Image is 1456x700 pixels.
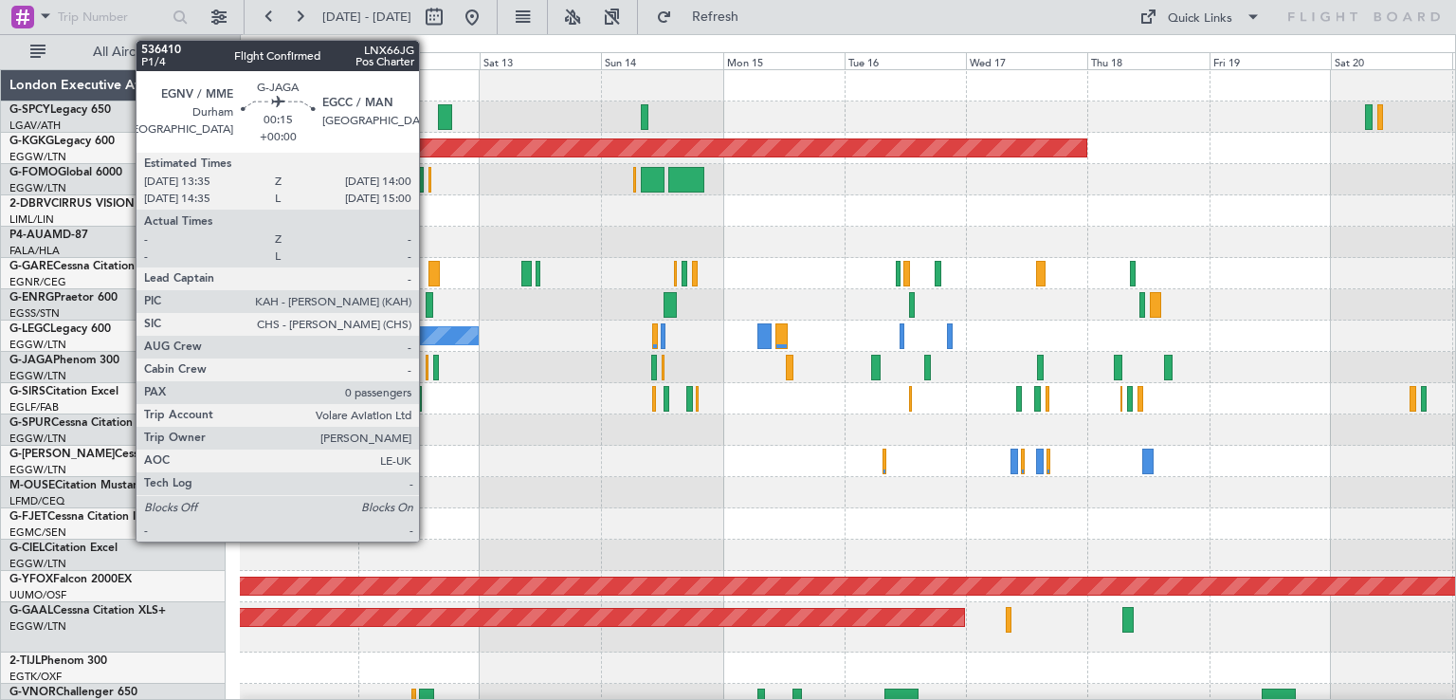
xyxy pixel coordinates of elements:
[9,136,115,147] a: G-KGKGLegacy 600
[9,619,66,634] a: EGGW/LTN
[9,230,52,241] span: P4-AUA
[9,386,118,397] a: G-SIRSCitation Excel
[9,687,56,698] span: G-VNOR
[1130,2,1270,32] button: Quick Links
[9,449,220,460] a: G-[PERSON_NAME]Cessna Citation XLS
[9,605,166,617] a: G-GAALCessna Citation XLS+
[242,322,274,350] div: Owner
[9,338,66,352] a: EGGW/LTN
[9,292,118,304] a: G-ENRGPraetor 600
[9,212,54,227] a: LIML/LIN
[9,230,88,241] a: P4-AUAMD-87
[966,52,1087,69] div: Wed 17
[9,670,62,684] a: EGTK/OXF
[1168,9,1232,28] div: Quick Links
[21,37,206,67] button: All Aircraft
[845,52,966,69] div: Tue 16
[601,52,722,69] div: Sun 14
[9,400,59,414] a: EGLF/FAB
[1087,52,1209,69] div: Thu 18
[1331,52,1452,69] div: Sat 20
[9,417,142,429] a: G-SPURCessna Citation II
[9,292,54,304] span: G-ENRG
[9,449,115,460] span: G-[PERSON_NAME]
[237,52,358,69] div: Thu 11
[1210,52,1331,69] div: Fri 19
[9,511,47,523] span: G-FJET
[9,167,58,178] span: G-FOMO
[9,543,118,554] a: G-CIELCitation Excel
[9,557,66,571] a: EGGW/LTN
[9,150,66,164] a: EGGW/LTN
[9,655,41,667] span: 2-TIJL
[9,104,50,116] span: G-SPCY
[9,655,107,667] a: 2-TIJLPhenom 300
[676,10,755,24] span: Refresh
[9,480,55,491] span: M-OUSE
[9,136,54,147] span: G-KGKG
[9,432,66,446] a: EGGW/LTN
[9,511,138,523] a: G-FJETCessna Citation II
[9,687,137,698] a: G-VNORChallenger 650
[244,38,276,54] div: [DATE]
[9,463,66,477] a: EGGW/LTN
[9,386,45,397] span: G-SIRS
[9,574,132,585] a: G-YFOXFalcon 2000EX
[723,52,845,69] div: Mon 15
[9,181,66,195] a: EGGW/LTN
[9,588,66,602] a: UUMO/OSF
[9,574,53,585] span: G-YFOX
[322,9,411,26] span: [DATE] - [DATE]
[9,605,53,617] span: G-GAAL
[9,355,53,366] span: G-JAGA
[647,2,761,32] button: Refresh
[9,261,166,272] a: G-GARECessna Citation XLS+
[9,543,45,554] span: G-CIEL
[9,417,51,429] span: G-SPUR
[9,355,119,366] a: G-JAGAPhenom 300
[9,323,111,335] a: G-LEGCLegacy 600
[9,198,165,210] a: 2-DBRVCIRRUS VISION SF50
[9,261,53,272] span: G-GARE
[9,494,64,508] a: LFMD/CEQ
[9,198,51,210] span: 2-DBRV
[9,167,122,178] a: G-FOMOGlobal 6000
[9,525,66,540] a: EGMC/SEN
[9,119,61,133] a: LGAV/ATH
[9,306,60,321] a: EGSS/STN
[9,323,50,335] span: G-LEGC
[9,104,111,116] a: G-SPCYLegacy 650
[358,52,480,69] div: Fri 12
[9,480,147,491] a: M-OUSECitation Mustang
[58,3,167,31] input: Trip Number
[9,244,60,258] a: FALA/HLA
[9,275,66,289] a: EGNR/CEG
[480,52,601,69] div: Sat 13
[9,369,66,383] a: EGGW/LTN
[49,46,200,59] span: All Aircraft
